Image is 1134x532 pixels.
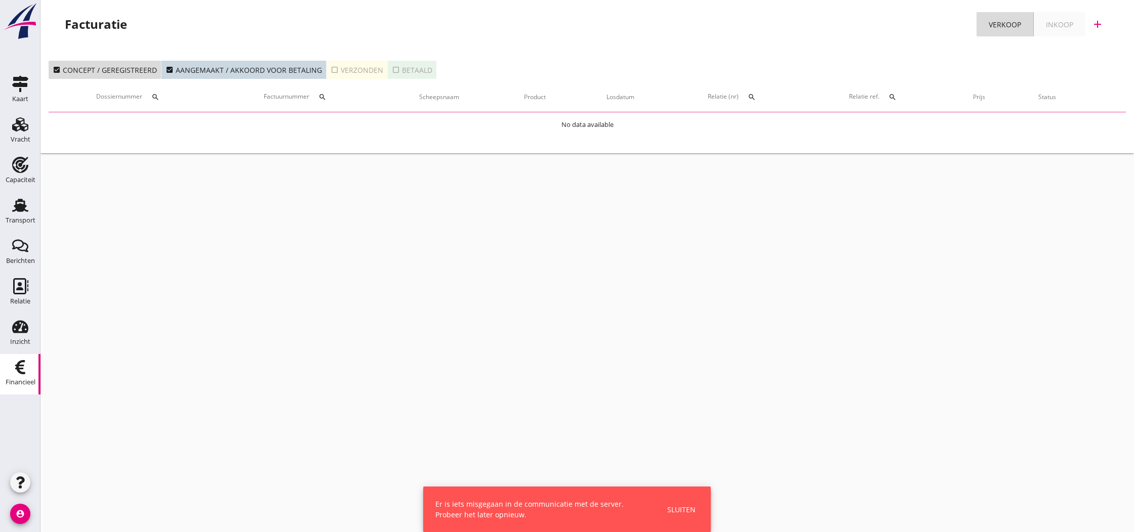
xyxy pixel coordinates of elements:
[6,379,35,385] div: Financieel
[151,93,159,101] i: search
[53,66,61,74] i: check_box
[948,83,1011,111] th: Prijs
[331,65,383,75] div: Verzonden
[1011,83,1084,111] th: Status
[49,61,161,79] button: Concept / geregistreerd
[10,338,30,345] div: Inzicht
[665,83,806,111] th: Relatie (nr)
[748,93,756,101] i: search
[392,65,432,75] div: Betaald
[6,257,35,264] div: Berichten
[383,83,495,111] th: Scheepsnaam
[1046,19,1073,30] div: Inkoop
[53,65,157,75] div: Concept / geregistreerd
[888,93,897,101] i: search
[166,65,322,75] div: Aangemaakt / akkoord voor betaling
[49,83,217,111] th: Dossiernummer
[318,93,327,101] i: search
[10,504,30,524] i: account_circle
[217,83,384,111] th: Factuurnummer
[392,66,400,74] i: check_box_outline_blank
[327,61,388,79] button: Verzonden
[575,83,666,111] th: Losdatum
[807,83,948,111] th: Relatie ref.
[331,66,339,74] i: check_box_outline_blank
[977,12,1034,36] a: Verkoop
[65,16,127,32] div: Facturatie
[161,61,327,79] button: Aangemaakt / akkoord voor betaling
[6,176,35,183] div: Capaciteit
[11,136,30,143] div: Vracht
[435,499,643,520] div: Er is iets misgegaan in de communicatie met de server. Probeer het later opnieuw.
[12,96,28,102] div: Kaart
[1091,18,1104,30] i: add
[388,61,436,79] button: Betaald
[10,298,30,304] div: Relatie
[664,501,699,518] button: Sluiten
[6,217,35,224] div: Transport
[49,113,1126,137] td: No data available
[2,3,38,40] img: logo-small.a267ee39.svg
[667,504,696,515] div: Sluiten
[1034,12,1085,36] a: Inkoop
[495,83,575,111] th: Product
[166,66,174,74] i: check_box
[989,19,1021,30] div: Verkoop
